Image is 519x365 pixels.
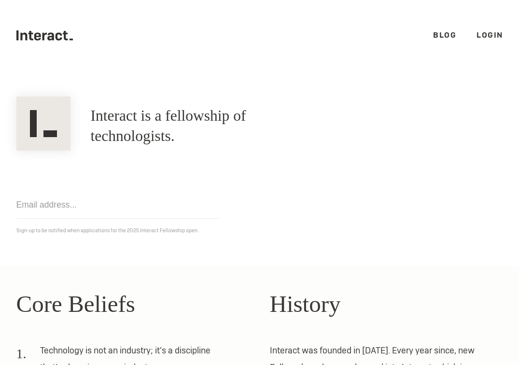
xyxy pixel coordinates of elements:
img: Interact Logo [16,97,70,151]
h1: Interact is a fellowship of technologists. [91,106,319,146]
a: Login [477,30,503,40]
h2: Core Beliefs [16,286,250,322]
a: Blog [433,30,456,40]
input: Email address... [16,191,219,219]
p: Sign-up to be notified when applications for the 2025 Interact Fellowship open. [16,225,503,236]
h2: History [270,286,503,322]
